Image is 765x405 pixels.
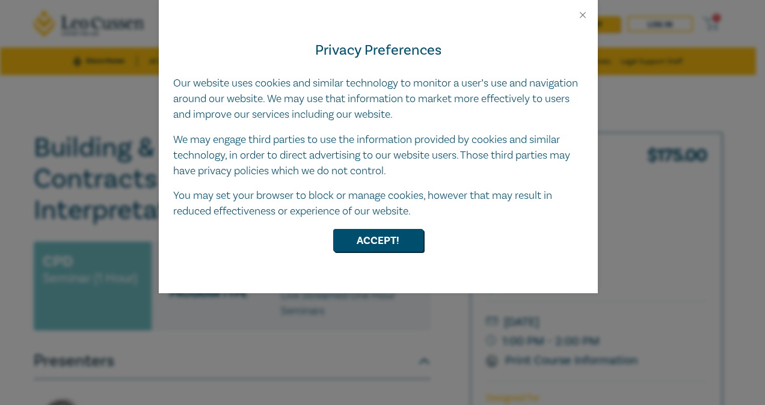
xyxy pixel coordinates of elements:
[173,132,583,179] p: We may engage third parties to use the information provided by cookies and similar technology, in...
[173,40,583,61] h4: Privacy Preferences
[173,188,583,219] p: You may set your browser to block or manage cookies, however that may result in reduced effective...
[333,229,423,252] button: Accept!
[173,76,583,123] p: Our website uses cookies and similar technology to monitor a user’s use and navigation around our...
[577,10,588,20] button: Close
